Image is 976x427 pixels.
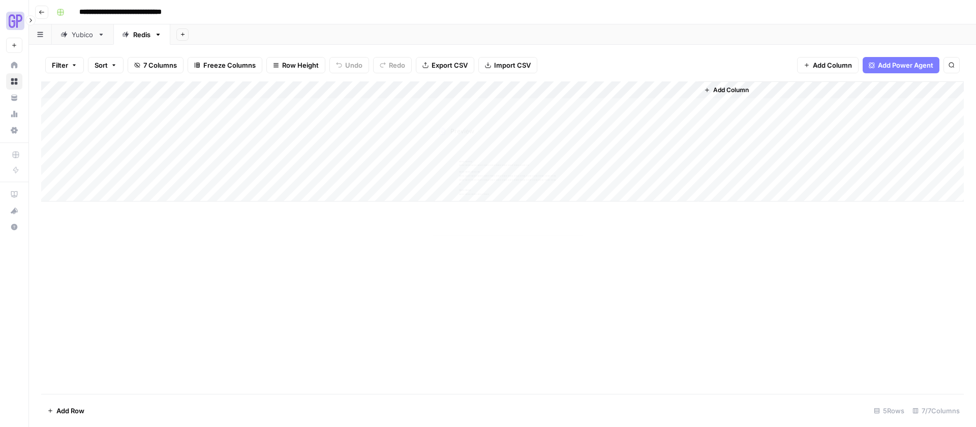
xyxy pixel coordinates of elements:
span: Filter [52,60,68,70]
a: Yubico [52,24,113,45]
span: Freeze Columns [203,60,256,70]
span: Sort [95,60,108,70]
button: Freeze Columns [188,57,262,73]
a: Settings [6,122,22,138]
div: 7/7 Columns [908,403,964,419]
span: Undo [345,60,362,70]
a: AirOps Academy [6,186,22,203]
button: Filter [45,57,84,73]
span: Import CSV [494,60,531,70]
button: Add Power Agent [863,57,939,73]
a: Home [6,57,22,73]
span: Redo [389,60,405,70]
div: 5 Rows [870,403,908,419]
button: Add Column [700,83,753,97]
a: Browse [6,73,22,90]
a: Your Data [6,90,22,106]
button: Help + Support [6,219,22,235]
div: Yubico [72,30,94,40]
span: Add Column [713,86,749,95]
button: Import CSV [478,57,537,73]
button: Sort [88,57,124,73]
span: Add Power Agent [878,60,933,70]
button: What's new? [6,203,22,219]
img: Growth Plays Logo [6,12,24,30]
div: Redis [133,30,150,40]
button: Undo [329,57,369,73]
button: Redo [373,57,412,73]
span: Add Column [813,60,852,70]
span: Export CSV [432,60,468,70]
button: 7 Columns [128,57,184,73]
button: Workspace: Growth Plays [6,8,22,34]
button: Add Row [41,403,90,419]
span: Add Row [56,406,84,416]
button: Add Column [797,57,859,73]
a: Usage [6,106,22,122]
a: Redis [113,24,170,45]
button: Export CSV [416,57,474,73]
span: Row Height [282,60,319,70]
div: What's new? [7,203,22,218]
span: 7 Columns [143,60,177,70]
button: Row Height [266,57,325,73]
